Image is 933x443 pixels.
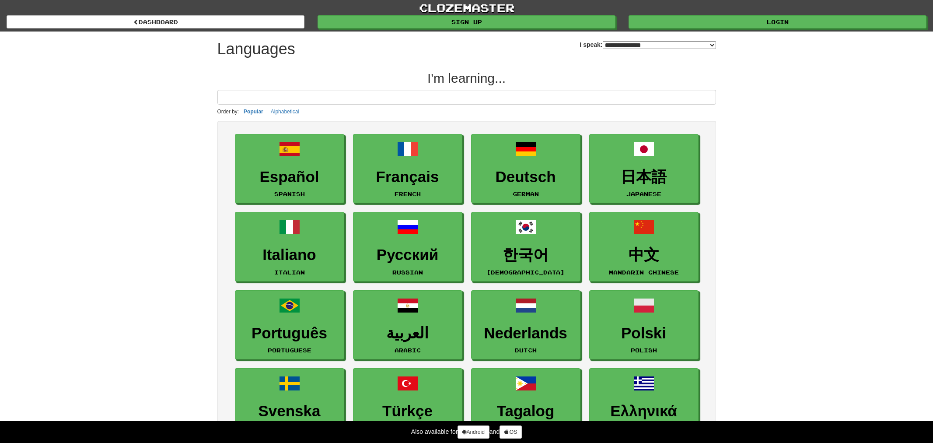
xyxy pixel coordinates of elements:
h3: 日本語 [594,169,694,186]
a: РусскийRussian [353,212,462,281]
a: NederlandsDutch [471,290,580,360]
h3: Nederlands [476,325,576,342]
h3: Français [358,169,458,186]
small: Mandarin Chinese [609,269,679,275]
small: Russian [392,269,423,275]
select: I speak: [603,41,716,49]
a: DeutschGerman [471,134,580,204]
a: PolskiPolish [589,290,699,360]
small: Dutch [515,347,537,353]
a: 한국어[DEMOGRAPHIC_DATA] [471,212,580,281]
small: German [513,191,539,197]
button: Alphabetical [268,107,302,116]
small: French [395,191,421,197]
h3: Português [240,325,339,342]
a: SvenskaSwedish [235,368,344,438]
h3: Polski [594,325,694,342]
a: Android [458,425,489,439]
a: ItalianoItalian [235,212,344,281]
small: Arabic [395,347,421,353]
h3: العربية [358,325,458,342]
small: Japanese [626,191,661,197]
label: I speak: [580,40,716,49]
a: dashboard [7,15,304,28]
small: Order by: [217,109,239,115]
a: Sign up [318,15,615,28]
h3: Tagalog [476,403,576,420]
h3: Español [240,169,339,186]
small: [DEMOGRAPHIC_DATA] [486,269,565,275]
a: PortuguêsPortuguese [235,290,344,360]
a: TürkçeTurkish [353,368,462,438]
small: Spanish [274,191,305,197]
a: EspañolSpanish [235,134,344,204]
a: TagalogTagalog [471,368,580,438]
h3: Русский [358,246,458,264]
a: 日本語Japanese [589,134,699,204]
h3: Deutsch [476,169,576,186]
h3: Italiano [240,246,339,264]
h3: Ελληνικά [594,403,694,420]
button: Popular [241,107,266,116]
small: Portuguese [268,347,311,353]
a: Login [629,15,926,28]
a: iOS [500,425,522,439]
a: ΕλληνικάGreek [589,368,699,438]
a: FrançaisFrench [353,134,462,204]
h3: Türkçe [358,403,458,420]
h1: Languages [217,40,295,58]
h2: I'm learning... [217,71,716,85]
small: Italian [274,269,305,275]
a: العربيةArabic [353,290,462,360]
small: Polish [631,347,657,353]
a: 中文Mandarin Chinese [589,212,699,281]
h3: Svenska [240,403,339,420]
h3: 한국어 [476,246,576,264]
h3: 中文 [594,246,694,264]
